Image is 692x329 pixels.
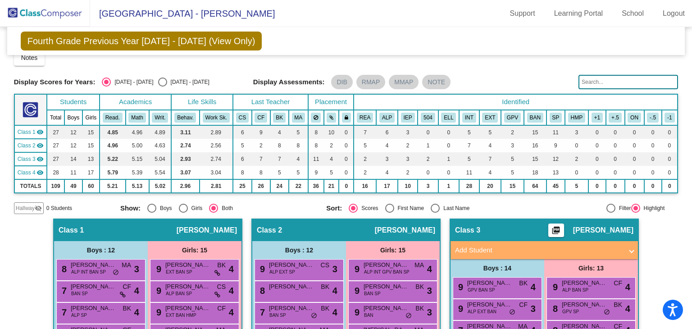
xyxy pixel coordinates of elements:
th: Keep with teacher [339,110,354,125]
span: 3 [134,262,139,276]
td: 3 [565,125,588,139]
td: 0 [606,152,625,166]
button: +.5 [609,113,622,123]
th: Extrovert [479,110,501,125]
th: Briana Kerr [270,110,289,125]
span: Hallway [16,204,35,212]
td: 15 [82,125,100,139]
th: Life Skills [171,94,233,110]
td: 3 [418,179,438,193]
span: Class 2 [18,142,36,150]
button: Notes [14,50,45,66]
td: 7 [354,125,376,139]
td: 0 [662,125,678,139]
td: 0 [606,125,625,139]
td: 10 [398,179,418,193]
td: 1 [418,139,438,152]
span: Sort: [326,204,342,212]
td: 5 [459,152,479,166]
td: 5.02 [149,179,172,193]
td: 22 [289,179,308,193]
td: Samantha Jewell - No Class Name [14,152,47,166]
span: Class 3 [455,226,480,235]
button: Read. [103,113,123,123]
td: 2 [324,139,339,152]
th: 10/1/17 - 11/30/17 [606,110,625,125]
span: BK [519,279,528,288]
td: 4 [376,166,398,179]
button: MA [292,113,305,123]
td: 25 [233,179,252,193]
td: 8 [289,139,308,152]
td: 0 [339,152,354,166]
td: 5 [501,152,524,166]
td: 0 [644,139,662,152]
a: School [615,6,651,21]
span: Class 2 [257,226,282,235]
td: 64 [524,179,546,193]
td: 5.22 [100,152,126,166]
td: 2 [354,152,376,166]
span: ALP EXT SP [269,269,295,275]
td: 3.04 [200,166,233,179]
td: TOTALS [14,179,47,193]
span: 4 [229,262,234,276]
span: CF [614,279,622,288]
button: Behav. [174,113,196,123]
td: 5.00 [126,139,149,152]
td: 0 [662,139,678,152]
td: 0 [644,179,662,193]
td: 4.89 [149,125,172,139]
th: Good Parent Volunteer [501,110,524,125]
td: 18 [524,166,546,179]
span: MA [122,260,131,270]
td: 3 [501,139,524,152]
td: 17 [376,179,398,193]
th: Intermediate Band [524,110,546,125]
td: 7 [270,152,289,166]
input: Search... [578,75,678,89]
span: [PERSON_NAME] [467,279,512,288]
mat-icon: visibility [36,155,44,163]
td: 28 [47,166,64,179]
a: Support [503,6,542,21]
div: Girls: 15 [346,241,440,259]
span: Class 3 [18,155,36,163]
td: 7 [479,152,501,166]
td: 4.96 [126,125,149,139]
mat-icon: visibility_off [35,205,42,212]
div: Girls: 15 [148,241,241,259]
td: 0 [662,179,678,193]
div: Boys [156,204,172,212]
a: Logout [656,6,692,21]
td: 5 [459,125,479,139]
button: HMP [568,113,585,123]
button: ALP [379,113,395,123]
td: 0 [662,152,678,166]
th: High Maintenance Parent [565,110,588,125]
td: 2 [501,125,524,139]
th: Total [47,110,64,125]
div: Boys : 12 [252,241,346,259]
td: 6 [376,125,398,139]
button: EXT [482,113,498,123]
div: [DATE] - [DATE] [111,78,153,86]
td: 13 [82,152,100,166]
td: 5 [479,125,501,139]
th: 8/1/18 - 9/30/18 [662,110,678,125]
span: 3 [332,262,337,276]
td: 0 [662,166,678,179]
td: 0 [565,139,588,152]
button: GPV [504,113,521,123]
th: Introvert [459,110,479,125]
mat-icon: visibility [36,142,44,149]
td: 4.63 [149,139,172,152]
td: 6 [233,152,252,166]
td: 0 [625,166,644,179]
div: Girls [188,204,203,212]
td: 5.21 [100,179,126,193]
div: Highlight [640,204,665,212]
mat-chip: DIB [331,75,352,89]
button: IEP [401,113,415,123]
td: 3 [376,152,398,166]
